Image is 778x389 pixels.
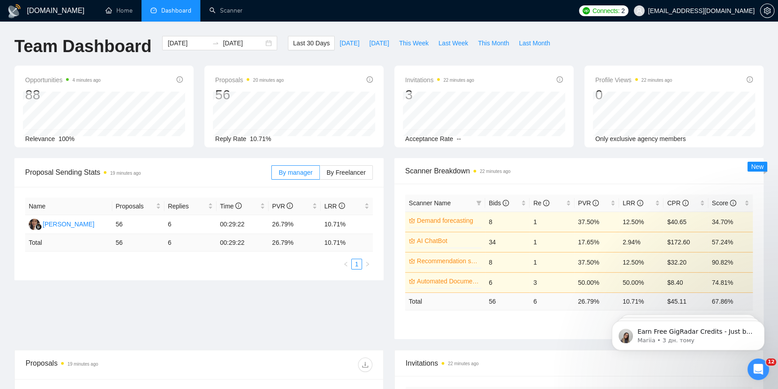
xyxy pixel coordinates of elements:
div: [PERSON_NAME] [43,219,94,229]
span: setting [760,7,774,14]
td: 57.24% [708,232,753,252]
td: 56 [485,292,530,310]
span: info-circle [177,76,183,83]
span: This Week [399,38,429,48]
button: setting [760,4,774,18]
span: Scanner Breakdown [405,165,753,177]
img: DS [29,219,40,230]
time: 19 minutes ago [110,171,141,176]
span: crown [409,238,415,244]
a: Automated Document Processing [417,276,480,286]
span: info-circle [730,200,736,206]
td: 6 [164,234,217,252]
span: Invitations [406,358,752,369]
span: PVR [578,199,599,207]
span: By manager [278,169,312,176]
div: 56 [215,86,284,103]
td: 3 [530,272,574,292]
td: $40.65 [663,212,708,232]
span: download [358,361,372,368]
span: crown [409,258,415,264]
span: info-circle [592,200,599,206]
span: LRR [623,199,643,207]
button: left [340,259,351,270]
span: Last Month [519,38,550,48]
span: info-circle [367,76,373,83]
td: 34 [485,232,530,252]
span: PVR [272,203,293,210]
button: This Month [473,36,514,50]
img: gigradar-bm.png [35,224,42,230]
iframe: Intercom notifications повідомлення [598,302,778,365]
td: 56 [112,215,164,234]
span: Proposal Sending Stats [25,167,271,178]
span: info-circle [339,203,345,209]
a: homeHome [106,7,133,14]
iframe: Intercom live chat [747,358,769,380]
span: filter [476,200,482,206]
td: 10.71% [321,215,373,234]
td: 6 [485,272,530,292]
td: 00:29:22 [217,234,269,252]
td: 8 [485,212,530,232]
td: 26.79% [269,215,321,234]
span: 10.71% [250,135,271,142]
td: 37.50% [575,252,619,272]
img: upwork-logo.png [583,7,590,14]
td: 6 [164,215,217,234]
td: 1 [530,232,574,252]
span: 100% [58,135,75,142]
span: [DATE] [340,38,359,48]
span: Connects: [592,6,619,16]
span: Time [220,203,242,210]
a: AI ChatBot [417,236,480,246]
h1: Team Dashboard [14,36,151,57]
span: crown [409,217,415,224]
div: Proposals [26,358,199,372]
span: By Freelancer [327,169,366,176]
a: 1 [352,259,362,269]
td: 1 [530,212,574,232]
span: Reply Rate [215,135,246,142]
span: info-circle [557,76,563,83]
time: 22 minutes ago [480,169,510,174]
img: logo [7,4,22,18]
a: DS[PERSON_NAME] [29,220,94,227]
input: Start date [168,38,208,48]
td: $8.40 [663,272,708,292]
time: 4 minutes ago [72,78,101,83]
span: info-circle [235,203,242,209]
span: New [751,163,764,170]
button: Last Month [514,36,555,50]
span: info-circle [503,200,509,206]
span: info-circle [543,200,549,206]
span: Replies [168,201,206,211]
div: 3 [405,86,474,103]
span: This Month [478,38,509,48]
span: Scanner Name [409,199,451,207]
span: Profile Views [595,75,672,85]
button: download [358,358,372,372]
td: 74.81% [708,272,753,292]
td: 8 [485,252,530,272]
span: swap-right [212,40,219,47]
span: Relevance [25,135,55,142]
td: 50.00% [619,272,663,292]
span: right [365,261,370,267]
time: 19 minutes ago [67,362,98,367]
span: info-circle [287,203,293,209]
button: Last 30 Days [288,36,335,50]
span: left [343,261,349,267]
td: 2.94% [619,232,663,252]
td: Total [405,292,485,310]
td: 6 [530,292,574,310]
span: -- [457,135,461,142]
button: Last Week [433,36,473,50]
span: filter [474,196,483,210]
span: Last Week [438,38,468,48]
time: 22 minutes ago [448,361,478,366]
a: setting [760,7,774,14]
